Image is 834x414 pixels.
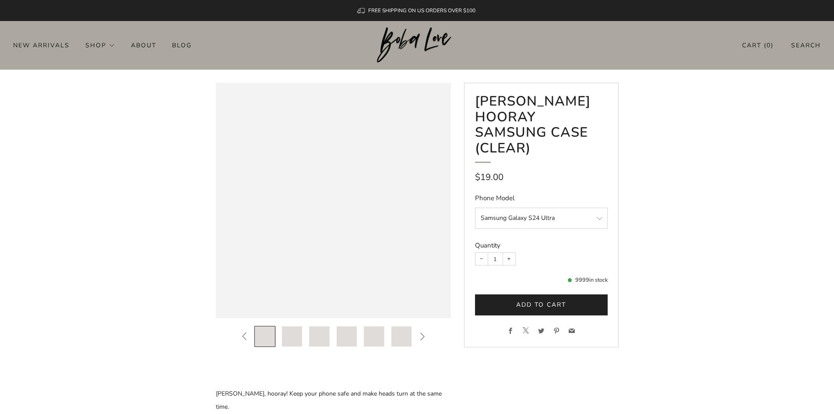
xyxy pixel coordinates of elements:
span: FREE SHIPPING ON US ORDERS OVER $100 [368,7,475,14]
a: Shop [85,38,115,52]
a: About [131,38,156,52]
a: Cart [742,38,774,53]
h1: [PERSON_NAME] Hooray Samsung Case (Clear) [475,94,608,163]
button: Load image into Gallery viewer, 4 [336,326,357,347]
button: Increase item quantity by one [503,253,515,265]
span: Add to cart [516,301,566,309]
button: Add to cart [475,294,608,315]
a: Blog [172,38,192,52]
img: Boba Love [377,27,457,63]
a: New Arrivals [13,38,70,52]
button: Load image into Gallery viewer, 1 [254,326,275,347]
label: Phone Model [475,194,608,203]
button: Slide left [234,326,254,347]
button: Slide right [412,326,433,347]
span: 9999 [575,276,589,283]
span: $19.00 [475,171,503,183]
button: Load image into Gallery viewer, 2 [282,326,303,347]
a: Search [791,38,821,53]
items-count: 0 [767,41,771,50]
button: Load image into Gallery viewer, 6 [391,326,412,347]
p: in stock [575,276,608,284]
button: Load image into Gallery viewer, 5 [363,326,384,347]
a: Loading image: Samsung Galaxy S24 Ultra Sip Sip Hooray Samsung Case (Clear) [216,83,451,318]
button: Load image into Gallery viewer, 3 [309,326,330,347]
label: Quantity [475,241,500,250]
button: Reduce item quantity by one [475,253,488,265]
a: Boba Love [377,27,457,64]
